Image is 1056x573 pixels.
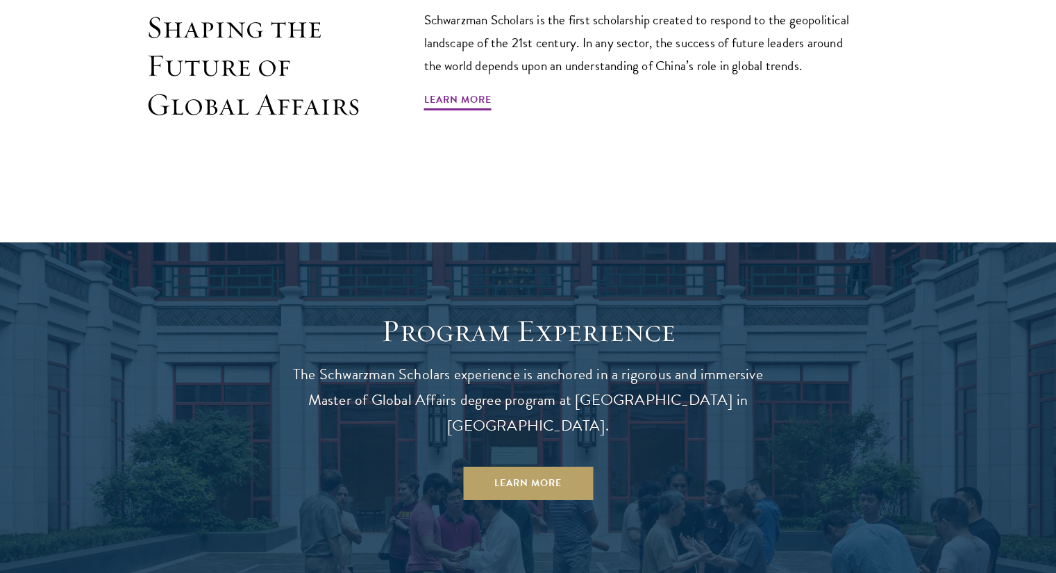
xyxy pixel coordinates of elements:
h1: Program Experience [278,312,778,351]
h2: Shaping the Future of Global Affairs [146,8,362,124]
a: Learn More [463,467,593,500]
p: Schwarzman Scholars is the first scholarship created to respond to the geopolitical landscape of ... [424,8,862,77]
p: The Schwarzman Scholars experience is anchored in a rigorous and immersive Master of Global Affai... [278,362,778,439]
a: Learn More [424,91,492,113]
